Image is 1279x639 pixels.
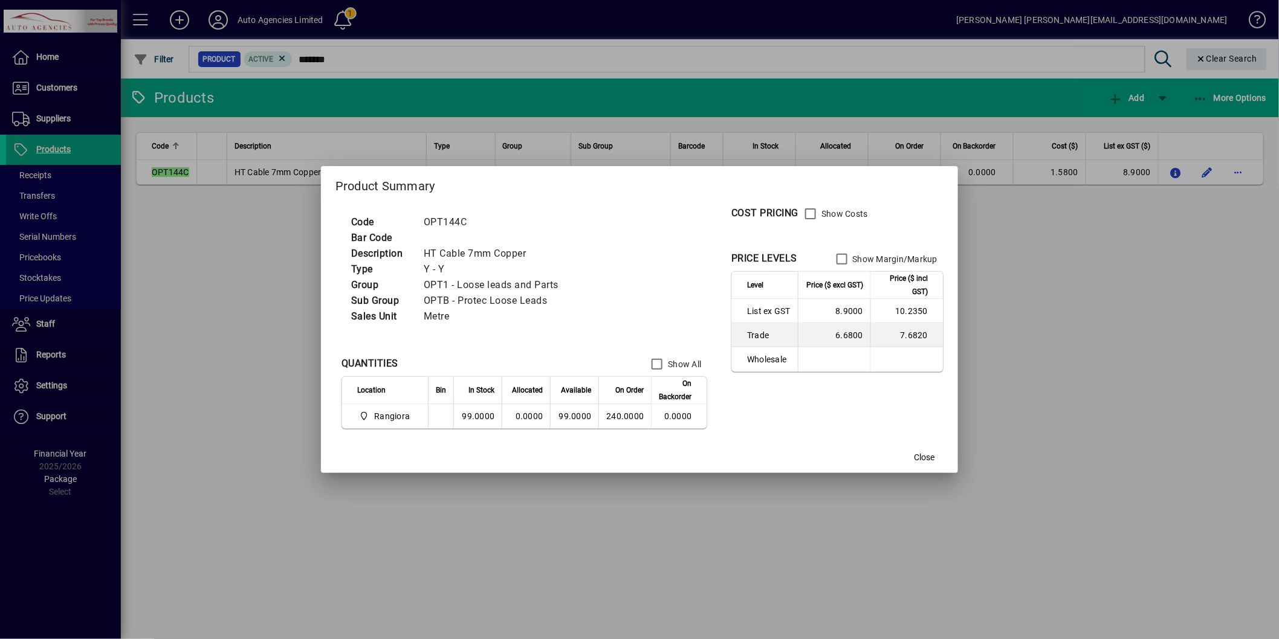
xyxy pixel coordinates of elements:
[453,404,502,428] td: 99.0000
[651,404,707,428] td: 0.0000
[870,323,943,347] td: 7.6820
[418,277,573,293] td: OPT1 - Loose leads and Parts
[850,253,938,265] label: Show Margin/Markup
[798,323,870,347] td: 6.6800
[357,384,386,397] span: Location
[665,358,701,370] label: Show All
[870,299,943,323] td: 10.2350
[615,384,644,397] span: On Order
[731,251,797,266] div: PRICE LEVELS
[345,293,418,309] td: Sub Group
[374,410,410,422] span: Rangiora
[747,353,791,365] span: Wholesale
[731,206,798,220] div: COST PRICING
[747,305,791,317] span: List ex GST
[512,384,543,397] span: Allocated
[606,411,644,421] span: 240.0000
[418,262,573,277] td: Y - Y
[914,451,934,464] span: Close
[502,404,550,428] td: 0.0000
[345,309,418,324] td: Sales Unit
[436,384,446,397] span: Bin
[418,246,573,262] td: HT Cable 7mm Copper
[905,446,944,468] button: Close
[345,214,418,230] td: Code
[345,277,418,293] td: Group
[798,299,870,323] td: 8.9000
[418,214,573,230] td: OPT144C
[659,377,691,403] span: On Backorder
[345,246,418,262] td: Description
[321,166,958,201] h2: Product Summary
[561,384,591,397] span: Available
[468,384,494,397] span: In Stock
[345,262,418,277] td: Type
[747,329,791,341] span: Trade
[418,293,573,309] td: OPTB - Protec Loose Leads
[878,272,928,298] span: Price ($ incl GST)
[747,278,763,292] span: Level
[806,278,863,292] span: Price ($ excl GST)
[342,356,398,371] div: QUANTITIES
[418,309,573,324] td: Metre
[819,208,868,220] label: Show Costs
[357,409,415,423] span: Rangiora
[550,404,598,428] td: 99.0000
[345,230,418,246] td: Bar Code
